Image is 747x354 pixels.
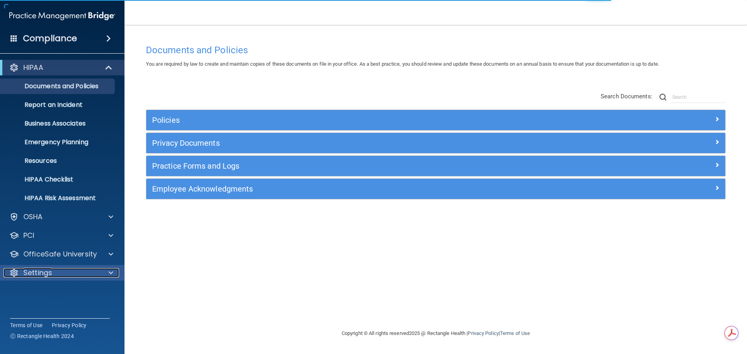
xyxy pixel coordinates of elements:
[146,45,726,55] h4: Documents and Policies
[601,93,652,100] span: Search Documents:
[500,330,530,336] a: Terms of Use
[9,8,115,24] img: PMB logo
[9,249,113,259] a: OfficeSafe University
[152,116,575,124] h5: Policies
[9,212,113,221] a: OSHA
[23,249,97,259] p: OfficeSafe University
[10,321,42,329] a: Terms of Use
[23,63,43,72] p: HIPAA
[9,268,113,277] a: Settings
[146,61,659,67] span: You are required by law to create and maintain copies of these documents on file in your office. ...
[52,321,87,329] a: Privacy Policy
[152,162,575,170] h5: Practice Forms and Logs
[10,332,74,340] span: Ⓒ Rectangle Health 2024
[23,212,43,221] p: OSHA
[5,194,111,202] p: HIPAA Risk Assessment
[152,137,719,149] a: Privacy Documents
[294,321,578,346] div: Copyright © All rights reserved 2025 @ Rectangle Health | |
[672,91,726,103] input: Search
[152,160,719,172] a: Practice Forms and Logs
[152,139,575,147] h5: Privacy Documents
[152,114,719,126] a: Policies
[5,120,111,127] p: Business Associates
[5,138,111,146] p: Emergency Planning
[5,82,111,90] p: Documents and Policies
[468,330,498,336] a: Privacy Policy
[5,157,111,165] p: Resources
[23,268,52,277] p: Settings
[152,183,719,195] a: Employee Acknowledgments
[23,33,77,44] h4: Compliance
[9,231,113,240] a: PCI
[23,231,34,240] p: PCI
[5,176,111,183] p: HIPAA Checklist
[9,63,113,72] a: HIPAA
[659,94,666,101] img: ic-search.3b580494.png
[152,185,575,193] h5: Employee Acknowledgments
[5,101,111,109] p: Report an Incident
